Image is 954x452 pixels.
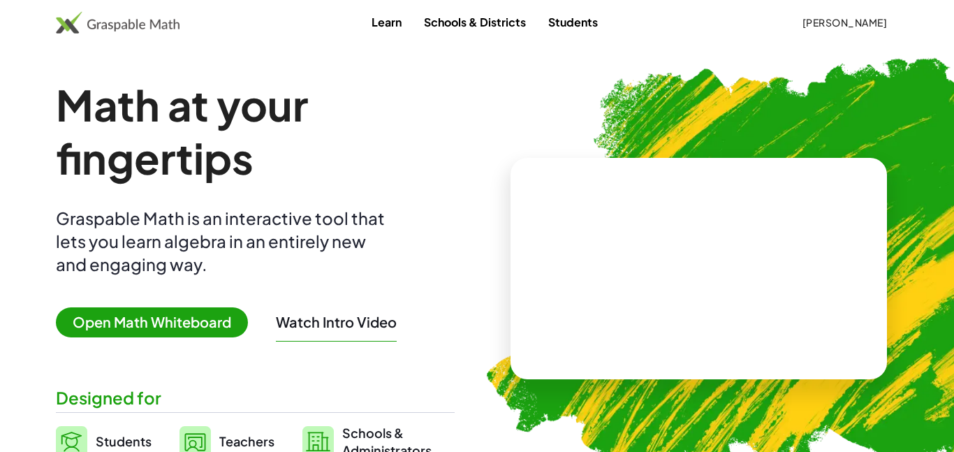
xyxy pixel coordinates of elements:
[56,307,248,337] span: Open Math Whiteboard
[791,10,898,35] button: [PERSON_NAME]
[56,316,259,330] a: Open Math Whiteboard
[96,433,152,449] span: Students
[413,9,537,35] a: Schools & Districts
[537,9,609,35] a: Students
[360,9,413,35] a: Learn
[56,207,391,276] div: Graspable Math is an interactive tool that lets you learn algebra in an entirely new and engaging...
[802,16,887,29] span: [PERSON_NAME]
[594,217,804,321] video: What is this? This is dynamic math notation. Dynamic math notation plays a central role in how Gr...
[219,433,274,449] span: Teachers
[56,386,455,409] div: Designed for
[56,78,455,184] h1: Math at your fingertips
[276,313,397,331] button: Watch Intro Video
